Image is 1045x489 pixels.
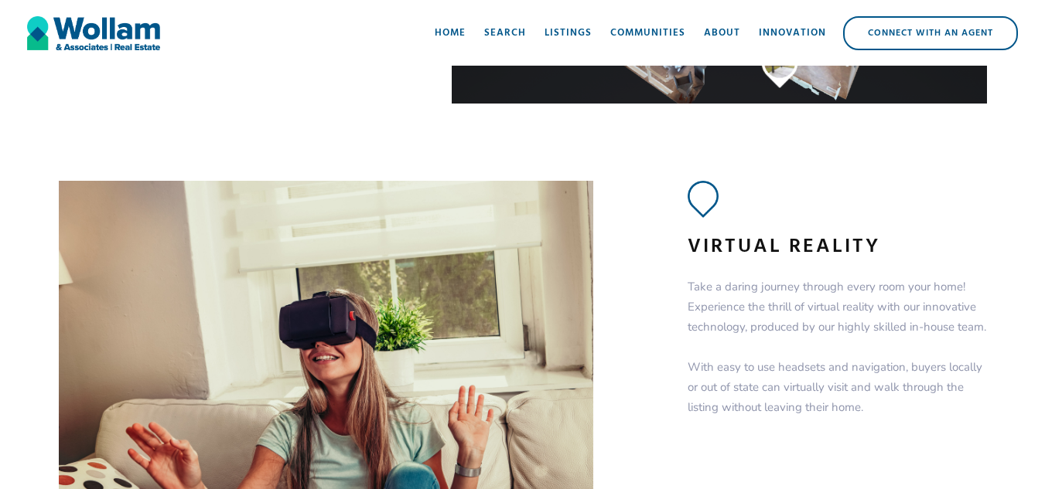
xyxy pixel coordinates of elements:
a: Listings [535,10,601,56]
a: home [27,10,160,56]
a: Home [425,10,475,56]
a: About [695,10,750,56]
div: Connect with an Agent [845,18,1016,49]
div: Communities [610,25,685,41]
div: Home [435,25,466,41]
div: Innovation [759,25,826,41]
div: Search [484,25,526,41]
a: Search [475,10,535,56]
a: Communities [601,10,695,56]
a: Connect with an Agent [843,16,1018,50]
div: About [704,25,740,41]
a: Innovation [750,10,835,56]
div: Listings [545,25,592,41]
h1: Virtual Reality [688,233,880,261]
p: Take a daring journey through every room your home! Experience the thrill of virtual reality with... [688,277,987,417]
